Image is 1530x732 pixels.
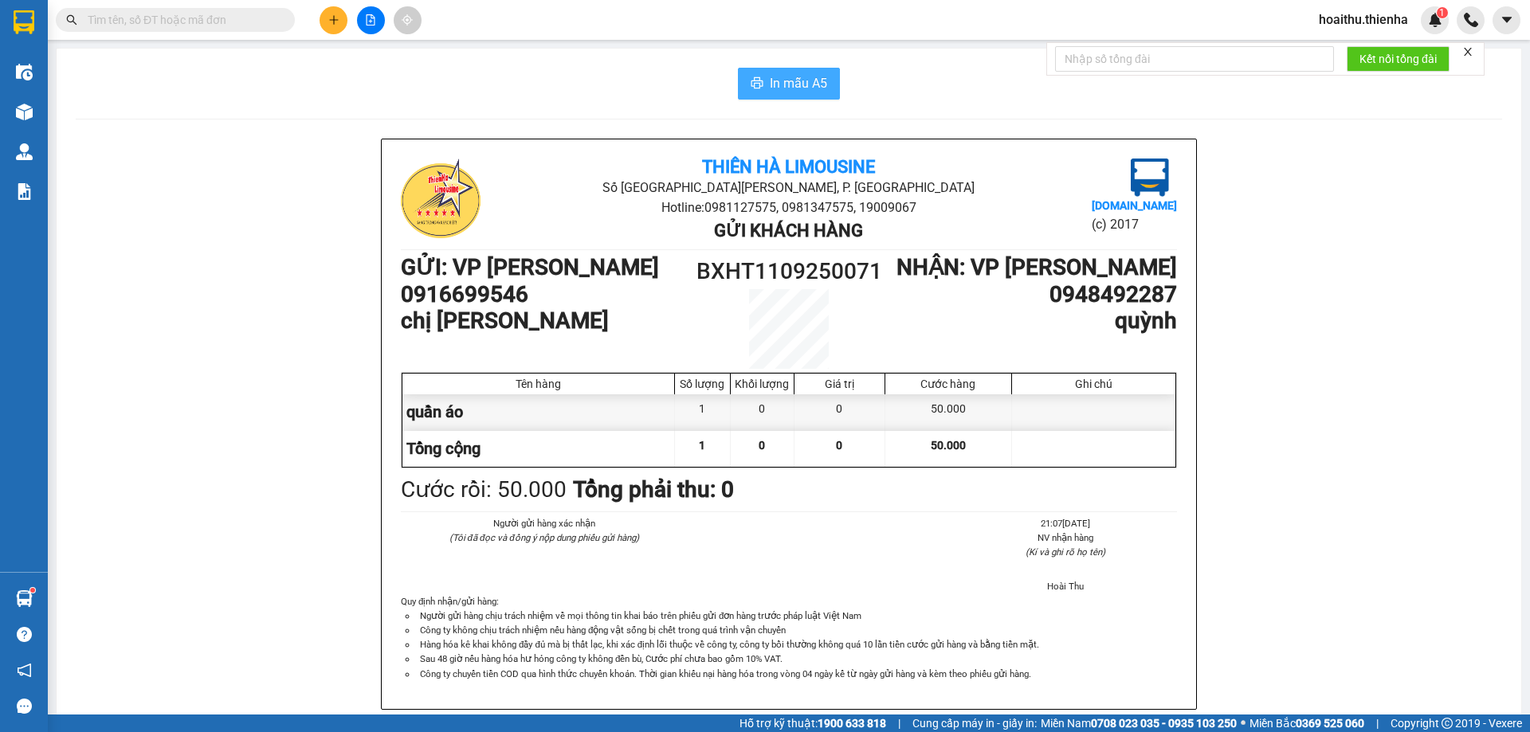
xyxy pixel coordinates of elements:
li: Số [GEOGRAPHIC_DATA][PERSON_NAME], P. [GEOGRAPHIC_DATA] [530,178,1047,198]
b: [DOMAIN_NAME] [1092,199,1177,212]
img: logo-vxr [14,10,34,34]
li: Sau 48 giờ nếu hàng hóa hư hỏng công ty không đền bù, Cước phí chưa bao gồm 10% VAT. [417,652,1177,666]
li: Người gửi hàng xác nhận [433,516,655,530]
span: 0 [759,439,765,452]
h1: 0916699546 [401,281,692,308]
li: Công ty chuyển tiền COD qua hình thức chuyển khoản. Thời gian khiếu nại hàng hóa trong vòng 04 ng... [417,667,1177,681]
div: 1 [675,394,731,430]
div: 50.000 [885,394,1012,430]
img: logo.jpg [1131,159,1169,197]
span: | [1376,714,1379,732]
span: plus [328,14,339,25]
div: Tên hàng [406,378,670,390]
li: NV nhận hàng [955,530,1177,545]
button: file-add [357,6,385,34]
span: ⚪️ [1241,720,1246,726]
img: warehouse-icon [16,104,33,120]
span: Kết nối tổng đài [1359,50,1437,68]
sup: 1 [30,588,35,593]
h1: chị [PERSON_NAME] [401,307,692,335]
span: close [1462,46,1473,57]
span: In mẫu A5 [770,73,827,93]
img: warehouse-icon [16,64,33,80]
img: icon-new-feature [1428,13,1442,27]
sup: 1 [1437,7,1448,18]
li: Hoài Thu [955,579,1177,593]
strong: 0708 023 035 - 0935 103 250 [1091,717,1237,730]
h1: quỳnh [886,307,1177,335]
button: aim [394,6,422,34]
li: 21:07[DATE] [955,516,1177,530]
li: (c) 2017 [1092,214,1177,234]
button: plus [320,6,347,34]
span: 0 [836,439,842,452]
img: warehouse-icon [16,590,33,607]
i: (Tôi đã đọc và đồng ý nộp dung phiếu gửi hàng) [449,532,639,543]
span: aim [402,14,413,25]
i: (Kí và ghi rõ họ tên) [1026,546,1105,558]
div: quần áo [402,394,675,430]
li: Công ty không chịu trách nhiệm nếu hàng động vật sống bị chết trong quá trình vận chuyển [417,623,1177,637]
div: Quy định nhận/gửi hàng : [401,594,1177,680]
b: NHẬN : VP [PERSON_NAME] [896,254,1177,280]
strong: 0369 525 060 [1296,717,1364,730]
span: message [17,699,32,714]
button: printerIn mẫu A5 [738,68,840,100]
span: Tổng cộng [406,439,481,458]
span: 1 [1439,7,1445,18]
button: Kết nối tổng đài [1347,46,1450,72]
span: | [898,714,900,732]
div: Cước rồi : 50.000 [401,472,567,507]
img: logo.jpg [401,159,481,238]
button: caret-down [1493,6,1520,34]
strong: 1900 633 818 [818,717,886,730]
span: search [66,14,77,25]
b: Thiên Hà Limousine [702,157,875,177]
img: warehouse-icon [16,143,33,160]
b: Gửi khách hàng [714,221,863,241]
span: caret-down [1500,13,1514,27]
span: Hỗ trợ kỹ thuật: [739,714,886,732]
span: Miền Bắc [1249,714,1364,732]
span: notification [17,663,32,678]
input: Nhập số tổng đài [1055,46,1334,72]
span: file-add [365,14,376,25]
b: Tổng phải thu: 0 [573,476,734,503]
li: Người gửi hàng chịu trách nhiệm về mọi thông tin khai báo trên phiếu gửi đơn hàng trước pháp luật... [417,609,1177,623]
span: 50.000 [931,439,966,452]
b: GỬI : VP [PERSON_NAME] [401,254,659,280]
li: Hàng hóa kê khai không đầy đủ mà bị thất lạc, khi xác định lỗi thuộc về công ty, công ty bồi thườ... [417,637,1177,652]
li: Hotline: 0981127575, 0981347575, 19009067 [530,198,1047,217]
span: 1 [699,439,705,452]
span: hoaithu.thienha [1306,10,1421,29]
div: Ghi chú [1016,378,1171,390]
img: solution-icon [16,183,33,200]
span: copyright [1442,718,1453,729]
span: Miền Nam [1041,714,1237,732]
div: Giá trị [798,378,881,390]
div: Cước hàng [889,378,1007,390]
div: 0 [731,394,794,430]
span: printer [751,76,763,92]
div: 0 [794,394,885,430]
input: Tìm tên, số ĐT hoặc mã đơn [88,11,276,29]
h1: BXHT1109250071 [692,254,886,289]
span: Cung cấp máy in - giấy in: [912,714,1037,732]
div: Số lượng [679,378,726,390]
span: question-circle [17,627,32,642]
div: Khối lượng [735,378,790,390]
img: phone-icon [1464,13,1478,27]
h1: 0948492287 [886,281,1177,308]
